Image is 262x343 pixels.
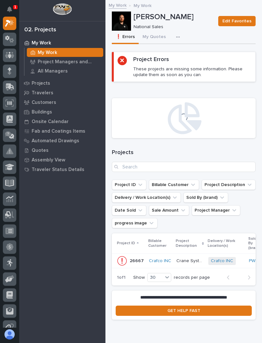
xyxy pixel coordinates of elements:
[19,88,105,97] a: Travelers
[167,308,200,313] span: GET HELP FAST
[19,126,105,136] a: Fab and Coatings Items
[25,57,105,66] a: Project Managers and Engineers
[134,2,151,9] p: My Work
[112,180,146,190] button: Project ID
[149,180,199,190] button: Billable Customer
[133,275,145,280] p: Show
[32,90,53,96] p: Travelers
[139,31,170,44] button: My Quotes
[112,205,146,215] button: Date Sold
[174,275,210,280] p: records per page
[218,16,256,26] button: Edit Favorites
[239,275,256,280] button: Next
[109,1,127,9] a: My Work
[112,162,256,172] input: Search
[148,238,172,249] p: Billable Customer
[19,165,105,174] a: Traveler Status Details
[24,27,56,34] div: 02. Projects
[3,3,16,16] button: Notifications
[25,48,105,57] a: My Work
[249,258,256,264] a: PWI
[134,12,213,22] p: [PERSON_NAME]
[32,148,49,153] p: Quotes
[19,155,105,165] a: Assembly View
[149,258,171,264] a: Crafco INC
[19,78,105,88] a: Projects
[176,238,200,249] p: Project Description
[14,5,16,9] p: 1
[32,100,56,105] p: Customers
[112,192,181,203] button: Delivery / Work Location(s)
[19,38,105,48] a: My Work
[248,235,261,252] p: Sold By (brand)
[134,24,211,30] p: National Sales
[25,66,105,75] a: All Managers
[53,3,72,15] img: Workspace Logo
[19,145,105,155] a: Quotes
[32,81,50,86] p: Projects
[222,275,239,280] button: Back
[19,97,105,107] a: Customers
[112,31,139,44] button: ❗ Errors
[112,149,256,157] h1: Projects
[148,274,163,281] div: 30
[19,136,105,145] a: Automated Drawings
[19,107,105,117] a: Buildings
[176,257,204,264] p: Crane System
[8,6,16,17] div: Notifications1
[117,240,135,247] p: Project ID
[32,157,65,163] p: Assembly View
[202,180,256,190] button: Project Description
[32,138,79,144] p: Automated Drawings
[3,328,16,341] button: users-avatar
[32,167,84,173] p: Traveler Status Details
[222,17,251,25] span: Edit Favorites
[32,109,52,115] p: Buildings
[32,40,51,46] p: My Work
[211,258,233,264] a: Crafco INC
[112,218,158,228] button: progress image
[116,306,252,316] a: GET HELP FAST
[32,119,69,125] p: Onsite Calendar
[130,257,145,264] p: 26667
[208,238,244,249] p: Delivery / Work Location(s)
[112,270,131,285] p: 1 of 1
[133,66,251,78] p: These projects are missing some information. Please update them as soon as you can.
[133,56,169,64] h2: Project Errors
[38,68,68,74] p: All Managers
[183,192,228,203] button: Sold By (brand)
[32,129,85,134] p: Fab and Coatings Items
[38,50,57,56] p: My Work
[38,59,101,65] p: Project Managers and Engineers
[149,205,189,215] button: Sale Amount
[19,117,105,126] a: Onsite Calendar
[192,205,240,215] button: Project Manager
